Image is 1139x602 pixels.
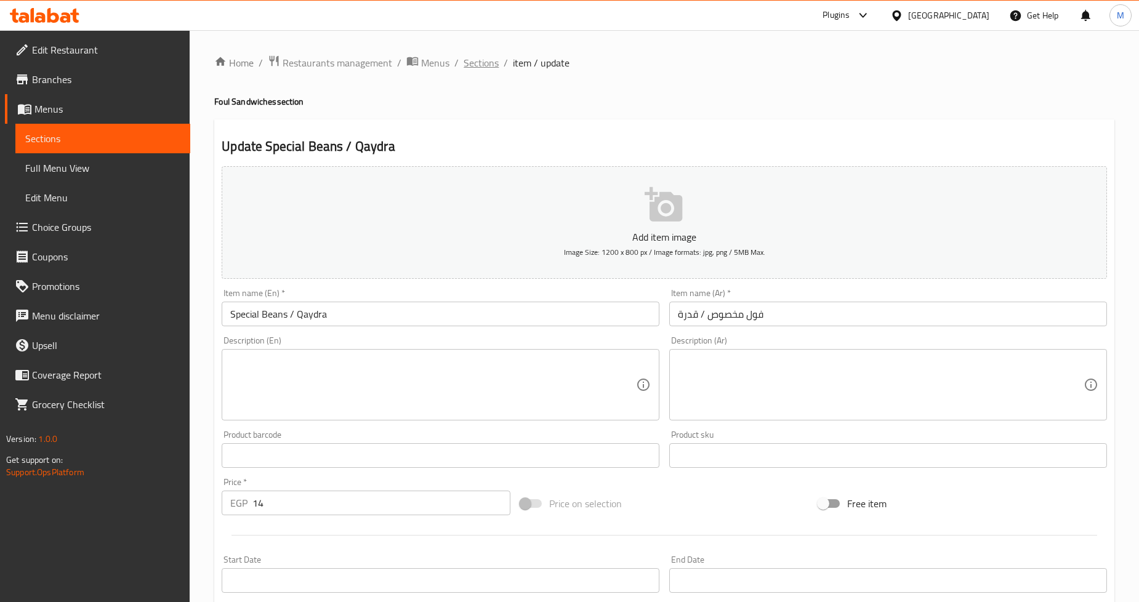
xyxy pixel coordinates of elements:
span: Full Menu View [25,161,180,175]
h4: Foul Sandwiches section [214,95,1114,108]
span: Menus [34,102,180,116]
span: Menus [421,55,449,70]
button: Add item imageImage Size: 1200 x 800 px / Image formats: jpg, png / 5MB Max. [222,166,1107,279]
nav: breadcrumb [214,55,1114,71]
a: Edit Restaurant [5,35,190,65]
span: Coverage Report [32,367,180,382]
span: Version: [6,431,36,447]
span: Get support on: [6,452,63,468]
span: Branches [32,72,180,87]
li: / [454,55,459,70]
p: EGP [230,496,248,510]
span: Image Size: 1200 x 800 px / Image formats: jpg, png / 5MB Max. [564,245,765,259]
p: Add item image [241,230,1088,244]
span: Sections [25,131,180,146]
h2: Update Special Beans / Qaydra [222,137,1107,156]
a: Edit Menu [15,183,190,212]
span: Promotions [32,279,180,294]
div: [GEOGRAPHIC_DATA] [908,9,989,22]
span: Choice Groups [32,220,180,235]
a: Coupons [5,242,190,271]
input: Please enter price [252,491,510,515]
li: / [397,55,401,70]
span: item / update [513,55,569,70]
a: Menus [5,94,190,124]
span: Coupons [32,249,180,264]
a: Support.OpsPlatform [6,464,84,480]
input: Enter name Ar [669,302,1107,326]
a: Branches [5,65,190,94]
input: Enter name En [222,302,659,326]
a: Menus [406,55,449,71]
a: Choice Groups [5,212,190,242]
a: Restaurants management [268,55,392,71]
a: Sections [15,124,190,153]
span: Price on selection [549,496,622,511]
span: Free item [847,496,887,511]
input: Please enter product barcode [222,443,659,468]
span: Edit Menu [25,190,180,205]
span: Grocery Checklist [32,397,180,412]
span: Upsell [32,338,180,353]
span: Restaurants management [283,55,392,70]
span: 1.0.0 [38,431,57,447]
div: Plugins [823,8,850,23]
span: Edit Restaurant [32,42,180,57]
a: Coverage Report [5,360,190,390]
li: / [259,55,263,70]
span: Menu disclaimer [32,308,180,323]
li: / [504,55,508,70]
a: Home [214,55,254,70]
a: Grocery Checklist [5,390,190,419]
span: M [1117,9,1124,22]
a: Upsell [5,331,190,360]
a: Menu disclaimer [5,301,190,331]
a: Full Menu View [15,153,190,183]
a: Promotions [5,271,190,301]
input: Please enter product sku [669,443,1107,468]
a: Sections [464,55,499,70]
